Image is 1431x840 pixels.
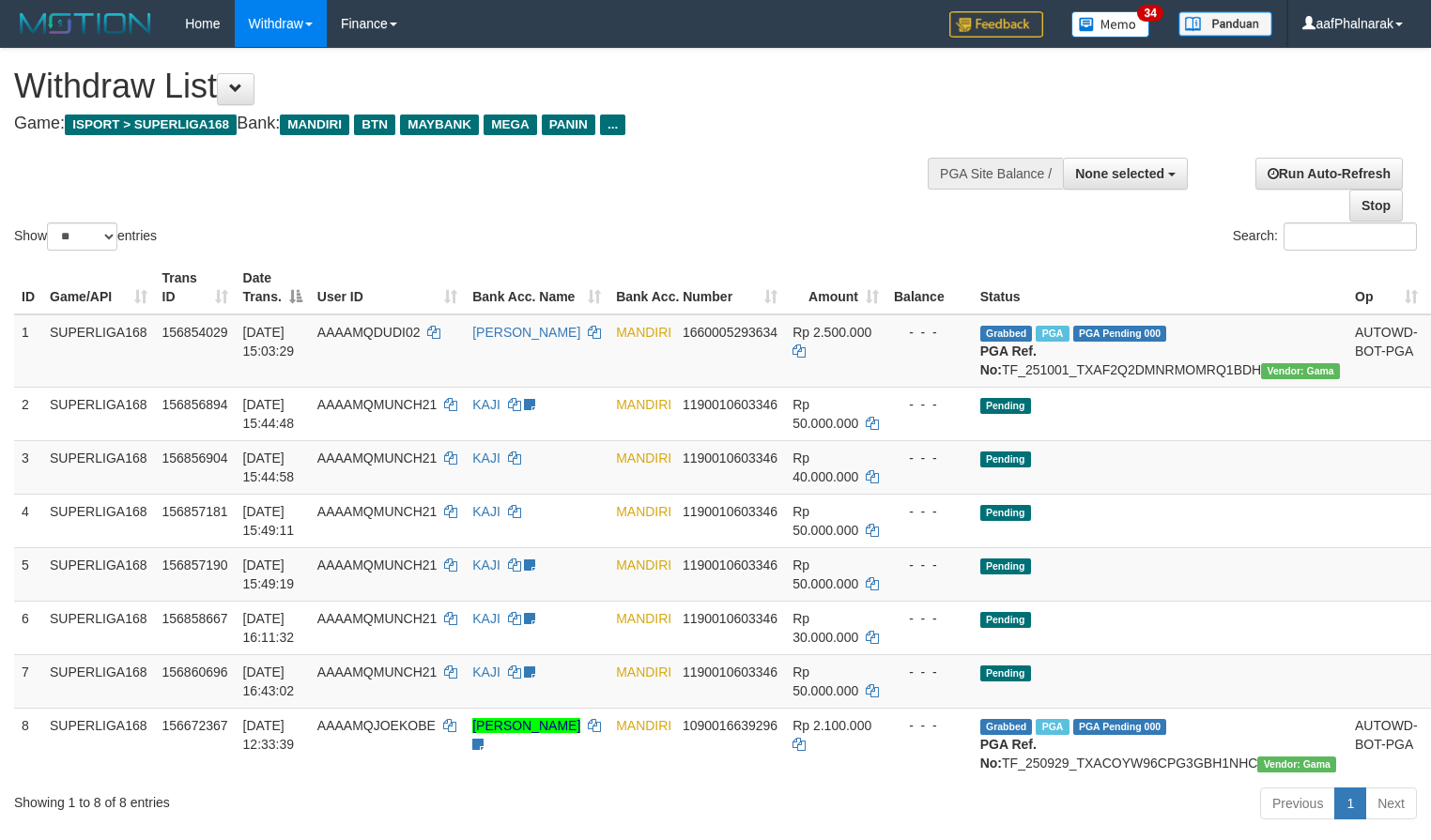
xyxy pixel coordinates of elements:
[600,115,625,135] span: ...
[683,557,777,573] span: Copy 1190010603346 to clipboard
[1365,787,1417,819] a: Next
[14,654,42,708] td: 7
[1137,5,1162,22] span: 34
[792,664,858,698] span: Rp 50.000.000
[894,663,965,681] div: - - -
[14,601,42,654] td: 6
[472,611,500,626] a: KAJI
[894,449,965,467] div: - - -
[14,222,157,251] label: Show entries
[162,451,228,466] span: 156856904
[616,718,671,733] span: MANDIRI
[317,718,436,733] span: AAAAMQJOEKOBE
[894,609,965,628] div: - - -
[14,387,42,440] td: 2
[894,395,965,414] div: - - -
[280,115,349,135] span: MANDIRI
[472,718,580,733] a: [PERSON_NAME]
[980,719,1033,735] span: Grabbed
[1257,756,1336,772] span: Vendor URL: https://trx31.1velocity.biz
[65,115,237,135] span: ISPORT > SUPERLIGA168
[14,708,42,780] td: 8
[472,664,500,680] a: KAJI
[243,451,295,484] span: [DATE] 15:44:58
[1334,787,1366,819] a: 1
[14,494,42,547] td: 4
[1260,787,1335,819] a: Previous
[317,451,438,466] span: AAAAMQMUNCH21
[42,654,155,708] td: SUPERLIGA168
[1261,363,1340,379] span: Vendor URL: https://trx31.1velocity.biz
[243,397,295,431] span: [DATE] 15:44:48
[683,664,777,680] span: Copy 1190010603346 to clipboard
[42,387,155,440] td: SUPERLIGA168
[465,261,608,314] th: Bank Acc. Name: activate to sort column ascending
[973,314,1347,388] td: TF_251001_TXAF2Q2DMNRMOMRQ1BDH
[310,261,465,314] th: User ID: activate to sort column ascending
[162,325,228,340] span: 156854029
[683,504,777,519] span: Copy 1190010603346 to clipboard
[42,547,155,601] td: SUPERLIGA168
[792,451,858,484] span: Rp 40.000.000
[1073,326,1167,342] span: PGA Pending
[792,557,858,591] span: Rp 50.000.000
[1063,158,1188,190] button: None selected
[47,222,117,251] select: Showentries
[683,397,777,412] span: Copy 1190010603346 to clipboard
[792,718,871,733] span: Rp 2.100.000
[980,665,1031,681] span: Pending
[1347,261,1425,314] th: Op: activate to sort column ascending
[792,397,858,431] span: Rp 50.000.000
[886,261,973,314] th: Balance
[472,557,500,573] a: KAJI
[616,504,671,519] span: MANDIRI
[542,115,595,135] span: PANIN
[14,314,42,388] td: 1
[42,708,155,780] td: SUPERLIGA168
[472,504,500,519] a: KAJI
[616,325,671,340] span: MANDIRI
[162,504,228,519] span: 156857181
[1075,166,1164,181] span: None selected
[785,261,886,314] th: Amount: activate to sort column ascending
[1233,222,1417,251] label: Search:
[894,502,965,521] div: - - -
[354,115,395,135] span: BTN
[155,261,236,314] th: Trans ID: activate to sort column ascending
[14,68,935,105] h1: Withdraw List
[317,504,438,519] span: AAAAMQMUNCH21
[162,557,228,573] span: 156857190
[42,601,155,654] td: SUPERLIGA168
[14,440,42,494] td: 3
[973,708,1347,780] td: TF_250929_TXACOYW96CPG3GBH1NHC
[243,325,295,359] span: [DATE] 15:03:29
[949,11,1043,38] img: Feedback.jpg
[683,611,777,626] span: Copy 1190010603346 to clipboard
[616,664,671,680] span: MANDIRI
[484,115,537,135] span: MEGA
[472,451,500,466] a: KAJI
[980,737,1037,771] b: PGA Ref. No:
[894,323,965,342] div: - - -
[608,261,785,314] th: Bank Acc. Number: activate to sort column ascending
[1071,11,1150,38] img: Button%20Memo.svg
[1284,222,1417,251] input: Search:
[1178,11,1272,37] img: panduan.png
[792,504,858,538] span: Rp 50.000.000
[683,451,777,466] span: Copy 1190010603346 to clipboard
[616,557,671,573] span: MANDIRI
[792,325,871,340] span: Rp 2.500.000
[243,557,295,591] span: [DATE] 15:49:19
[317,397,438,412] span: AAAAMQMUNCH21
[1073,719,1167,735] span: PGA Pending
[472,397,500,412] a: KAJI
[980,344,1037,377] b: PGA Ref. No:
[243,718,295,752] span: [DATE] 12:33:39
[400,115,479,135] span: MAYBANK
[14,547,42,601] td: 5
[317,611,438,626] span: AAAAMQMUNCH21
[792,611,858,645] span: Rp 30.000.000
[980,558,1031,574] span: Pending
[42,494,155,547] td: SUPERLIGA168
[472,325,580,340] a: [PERSON_NAME]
